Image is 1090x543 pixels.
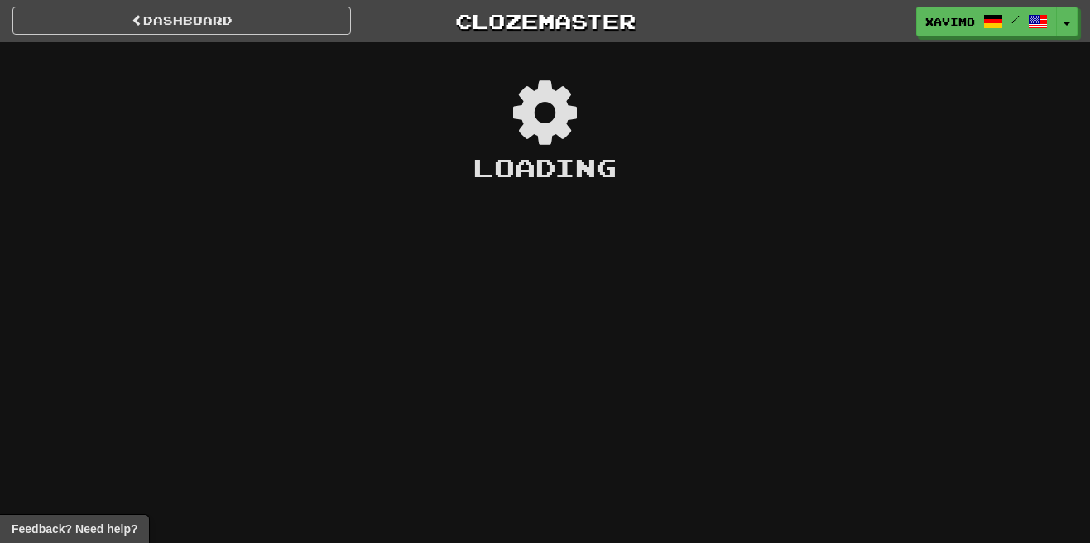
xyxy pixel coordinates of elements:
span: Open feedback widget [12,521,137,537]
span: Xavimo [925,14,975,29]
span: / [1011,13,1020,25]
a: Xavimo / [916,7,1057,36]
a: Dashboard [12,7,351,35]
a: Clozemaster [376,7,714,36]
